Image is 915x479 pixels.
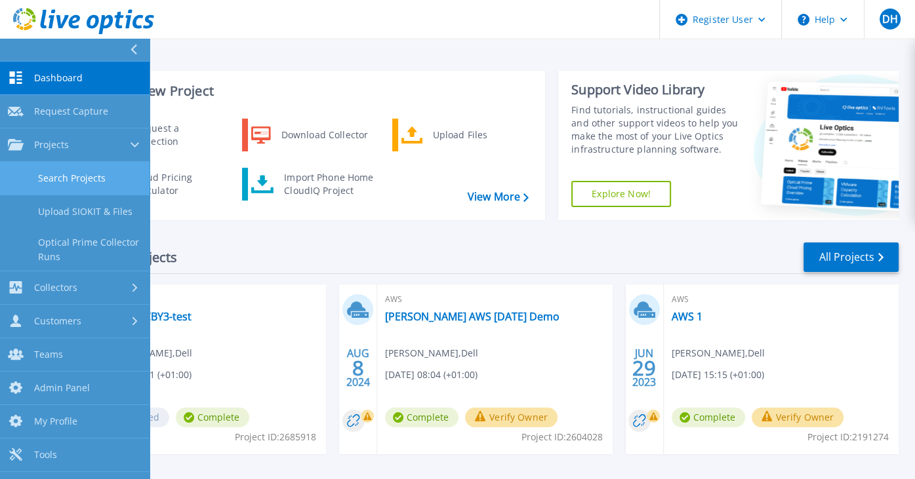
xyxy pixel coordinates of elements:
[672,368,764,382] span: [DATE] 15:15 (+01:00)
[242,119,376,151] a: Download Collector
[127,171,224,197] div: Cloud Pricing Calculator
[34,105,108,117] span: Request Capture
[93,84,528,98] h3: Start a New Project
[34,139,69,151] span: Projects
[632,362,656,374] span: 29
[521,430,603,444] span: Project ID: 2604028
[235,430,316,444] span: Project ID: 2685918
[346,344,371,392] div: AUG 2024
[807,430,889,444] span: Project ID: 2191274
[34,382,90,394] span: Admin Panel
[426,122,523,148] div: Upload Files
[632,344,657,392] div: JUN 2023
[385,310,559,323] a: [PERSON_NAME] AWS [DATE] Demo
[392,119,527,151] a: Upload Files
[571,81,741,98] div: Support Video Library
[468,191,529,203] a: View More
[275,122,374,148] div: Download Collector
[99,292,318,307] span: Optical Prime
[882,14,897,24] span: DH
[465,408,558,427] button: Verify Owner
[92,119,227,151] a: Request a Collection
[277,171,380,197] div: Import Phone Home CloudIQ Project
[571,181,671,207] a: Explore Now!
[672,408,745,427] span: Complete
[34,282,77,294] span: Collectors
[672,346,765,360] span: [PERSON_NAME] , Dell
[385,368,478,382] span: [DATE] 08:04 (+01:00)
[385,408,458,427] span: Complete
[176,408,249,427] span: Complete
[34,72,83,84] span: Dashboard
[34,415,77,427] span: My Profile
[385,346,478,360] span: [PERSON_NAME] , Dell
[34,449,57,461] span: Tools
[92,168,227,201] a: Cloud Pricing Calculator
[352,362,364,374] span: 8
[672,310,702,323] a: AWS 1
[571,104,741,156] div: Find tutorials, instructional guides and other support videos to help you make the most of your L...
[128,122,224,148] div: Request a Collection
[752,408,844,427] button: Verify Owner
[672,292,891,307] span: AWS
[34,349,63,360] span: Teams
[385,292,604,307] span: AWS
[803,242,899,272] a: All Projects
[34,315,81,327] span: Customers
